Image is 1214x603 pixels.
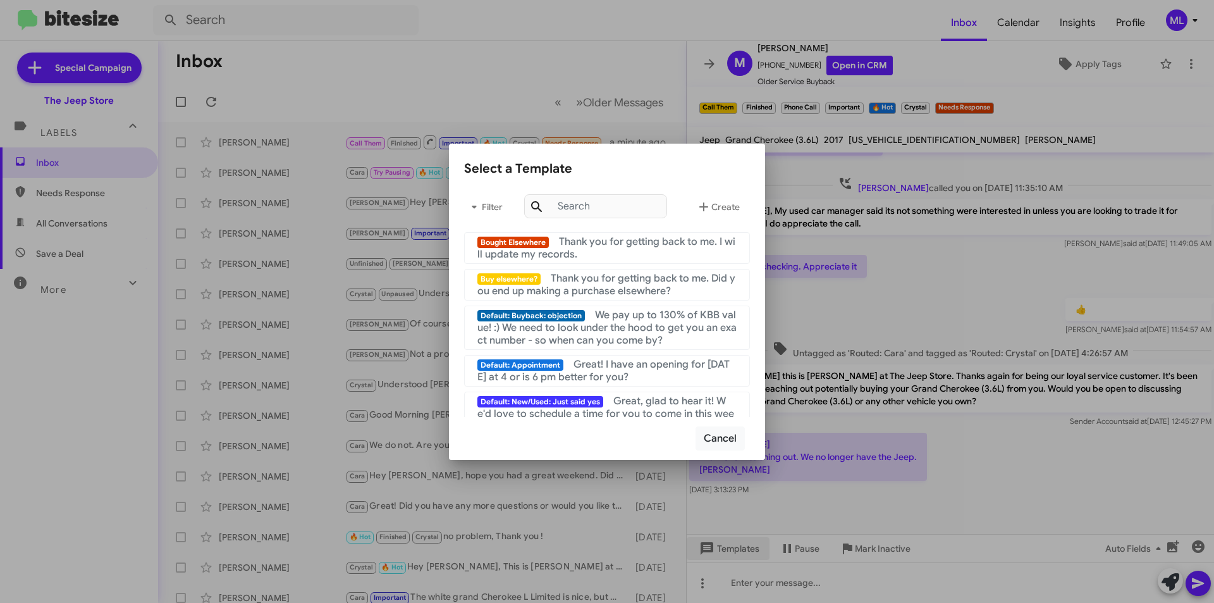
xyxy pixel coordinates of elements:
[686,192,750,222] button: Create
[477,273,541,285] span: Buy elsewhere?
[464,159,750,179] div: Select a Template
[477,237,549,248] span: Bought Elsewhere
[524,194,667,218] input: Search
[477,309,737,347] span: We pay up to 130% of KBB value! :) We need to look under the hood to get you an exact number - so...
[477,359,563,371] span: Default: Appointment
[696,196,740,218] span: Create
[477,235,735,261] span: Thank you for getting back to me. I will update my records.
[477,310,585,321] span: Default: Buyback: objection
[477,396,603,407] span: Default: New/Used: Just said yes
[464,192,505,222] button: Filter
[477,272,735,297] span: Thank you for getting back to me. Did you end up making a purchase elsewhere?
[464,196,505,218] span: Filter
[477,358,730,383] span: Great! I have an opening for [DATE] at 4 or is 6 pm better for you?
[696,426,745,451] button: Cancel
